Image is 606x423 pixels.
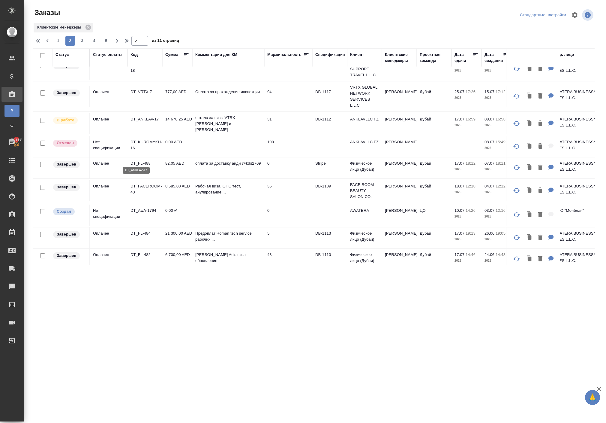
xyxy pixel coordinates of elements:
td: Дубай [417,59,451,80]
td: [PERSON_NAME] [382,180,417,201]
p: 18.07, [454,184,466,188]
button: Удалить [535,232,545,244]
p: LUXURY SUPPORT TRAVEL L.L.C [350,60,379,78]
td: Оплачен [90,86,127,107]
span: 3 [77,38,87,44]
p: VRTX GLOBAL NETWORK SERVICES L.L.C [350,84,379,108]
p: 2025 [484,258,508,264]
p: 08.07, [484,140,496,144]
td: 94 [264,86,312,107]
td: Дубай [417,227,451,248]
p: Завершен [57,161,76,167]
button: Клонировать [524,232,535,244]
button: Клонировать [524,140,535,153]
p: DT_FACEROOM-40 [130,183,159,195]
div: Выставляет КМ при направлении счета или после выполнения всех работ/сдачи заказа клиенту. Окончат... [52,160,86,169]
td: Дубай [417,113,451,134]
td: 82,05 AED [162,157,192,178]
p: DT_KHROMYKH-16 [130,139,159,151]
p: ANKLAVLLC FZ [350,139,379,145]
div: Дата сдачи [454,52,472,64]
p: DT_AwA-1794 [130,208,159,214]
div: Клиентские менеджеры [385,52,414,64]
p: 17.07, [454,117,466,121]
p: 14:43 [496,252,505,257]
p: 10.07, [454,208,466,213]
td: 5 [264,227,312,248]
p: 14:46 [466,252,475,257]
td: [PERSON_NAME] [382,136,417,157]
button: Удалить [535,117,545,130]
p: Оплата за прохождение инспекции [195,89,261,95]
p: 2025 [454,189,478,195]
p: Предоплат Roman tech service рабочих ... [195,230,261,242]
button: Клонировать [524,63,535,75]
div: Спецификация [315,52,345,58]
p: Физическое лицо (Дубаи) [350,252,379,264]
td: 8 585,00 AED [162,180,192,201]
button: Обновить [509,139,524,154]
button: 5 [101,36,111,46]
a: В [4,105,19,117]
a: Ф [4,120,19,132]
button: Обновить [509,160,524,175]
p: 14:26 [466,208,475,213]
td: 0 [264,157,312,178]
div: Выставляет КМ после отмены со стороны клиента. Если уже после запуска – КМ пишет ПМу про отмену, ... [52,139,86,147]
div: Маржинальность [267,52,301,58]
p: Физическое лицо (Дубаи) [350,160,379,172]
p: 2025 [454,236,478,242]
div: Выставляет ПМ после принятия заказа от КМа [52,116,86,124]
button: Для КМ: Оплата за прохождение инспекции [545,90,557,102]
div: Сумма [165,52,178,58]
p: 2025 [484,166,508,172]
p: 16:58 [496,117,505,121]
p: 17.07, [454,161,466,166]
p: 2025 [454,166,478,172]
td: Оплачен [90,249,127,270]
td: [PERSON_NAME] [382,205,417,226]
button: Удалить [535,90,545,102]
p: 12:16 [496,208,505,213]
p: 18:12 [466,161,475,166]
span: Посмотреть информацию [582,9,595,21]
td: DB-1110 [312,249,347,270]
p: 19:05 [496,231,505,236]
p: DT_LuxSupTravel-18 [130,62,159,74]
td: Дубай [417,249,451,270]
td: DB-1109 [312,180,347,201]
td: Оплачен [90,59,127,80]
button: Удалить [535,140,545,153]
button: Для КМ: оптала за визы VTRX Кирилла и Никиты [545,117,557,130]
p: 2025 [484,68,508,74]
p: 08.07, [484,117,496,121]
td: [PERSON_NAME] [382,227,417,248]
p: 2025 [484,95,508,101]
span: 20998 [8,136,25,142]
td: Оплачен [90,180,127,201]
td: Оплачен [90,227,127,248]
button: Клонировать [524,162,535,174]
p: 2025 [454,68,478,74]
button: 🙏 [585,390,600,405]
div: Клиент [350,52,364,58]
div: split button [518,11,568,20]
p: 2025 [484,214,508,220]
button: Обновить [509,116,524,131]
p: 15:49 [496,140,505,144]
p: 03.07, [484,208,496,213]
p: 2025 [454,214,478,220]
p: 25.07, [454,90,466,94]
td: 31 [264,113,312,134]
td: Оплачен [90,113,127,134]
p: [PERSON_NAME] Acis виза обновление [195,252,261,264]
button: Удалить [535,162,545,174]
button: Удалить [535,209,545,221]
td: 735,00 AED [162,59,192,80]
span: 4 [89,38,99,44]
p: 16:59 [466,117,475,121]
td: Нет спецификации [90,136,127,157]
p: 2025 [454,95,478,101]
button: Обновить [509,230,524,245]
td: DB-1112 [312,113,347,134]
